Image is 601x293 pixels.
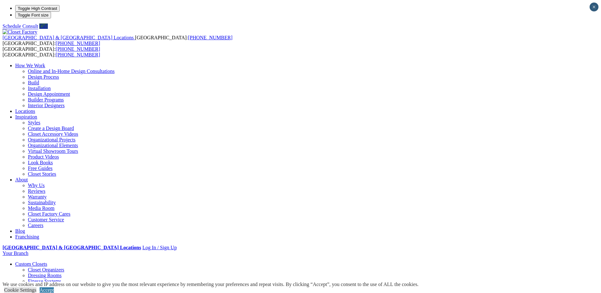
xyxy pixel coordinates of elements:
a: Media Room [28,205,54,211]
a: Installation [28,86,51,91]
a: Careers [28,223,43,228]
a: [GEOGRAPHIC_DATA] & [GEOGRAPHIC_DATA] Locations [3,35,135,40]
a: Closet Factory Cares [28,211,70,217]
a: [PHONE_NUMBER] [56,52,100,57]
a: Product Videos [28,154,59,160]
span: [GEOGRAPHIC_DATA] & [GEOGRAPHIC_DATA] Locations [3,35,134,40]
a: [PHONE_NUMBER] [188,35,232,40]
a: Create a Design Board [28,126,74,131]
div: We use cookies and IP address on our website to give you the most relevant experience by remember... [3,282,419,287]
img: Closet Factory [3,29,37,35]
a: Design Appointment [28,91,70,97]
a: Reviews [28,188,45,194]
span: Toggle Font size [18,13,48,17]
a: [PHONE_NUMBER] [56,41,100,46]
a: [GEOGRAPHIC_DATA] & [GEOGRAPHIC_DATA] Locations [3,245,141,250]
a: Design Process [28,74,59,80]
a: Organizational Projects [28,137,75,142]
a: Dressing Rooms [28,273,61,278]
button: Close [590,3,598,11]
span: [GEOGRAPHIC_DATA]: [GEOGRAPHIC_DATA]: [3,35,233,46]
span: Toggle High Contrast [18,6,57,11]
button: Toggle High Contrast [15,5,60,12]
a: Schedule Consult [3,23,38,29]
a: Why Us [28,183,45,188]
a: About [15,177,28,182]
a: How We Work [15,63,45,68]
button: Toggle Font size [15,12,51,18]
a: Inspiration [15,114,37,120]
a: Virtual Showroom Tours [28,148,78,154]
a: Blog [15,228,25,234]
a: Builder Programs [28,97,64,102]
a: Your Branch [3,251,28,256]
a: Build [28,80,39,85]
a: Closet Accessory Videos [28,131,78,137]
span: [GEOGRAPHIC_DATA]: [GEOGRAPHIC_DATA]: [3,46,100,57]
a: [PHONE_NUMBER] [56,46,100,52]
a: Custom Closets [15,261,47,267]
a: Log In / Sign Up [142,245,176,250]
a: Cookie Settings [4,287,36,293]
a: Accept [40,287,54,293]
a: Organizational Elements [28,143,78,148]
a: Customer Service [28,217,64,222]
a: Franchising [15,234,39,239]
a: Warranty [28,194,47,199]
a: Interior Designers [28,103,65,108]
a: Call [39,23,48,29]
a: Finesse Systems [28,278,61,284]
a: Look Books [28,160,53,165]
a: Online and In-Home Design Consultations [28,68,115,74]
a: Closet Stories [28,171,56,177]
a: Sustainability [28,200,56,205]
a: Locations [15,108,35,114]
a: Styles [28,120,40,125]
a: Closet Organizers [28,267,64,272]
a: Free Guides [28,166,53,171]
